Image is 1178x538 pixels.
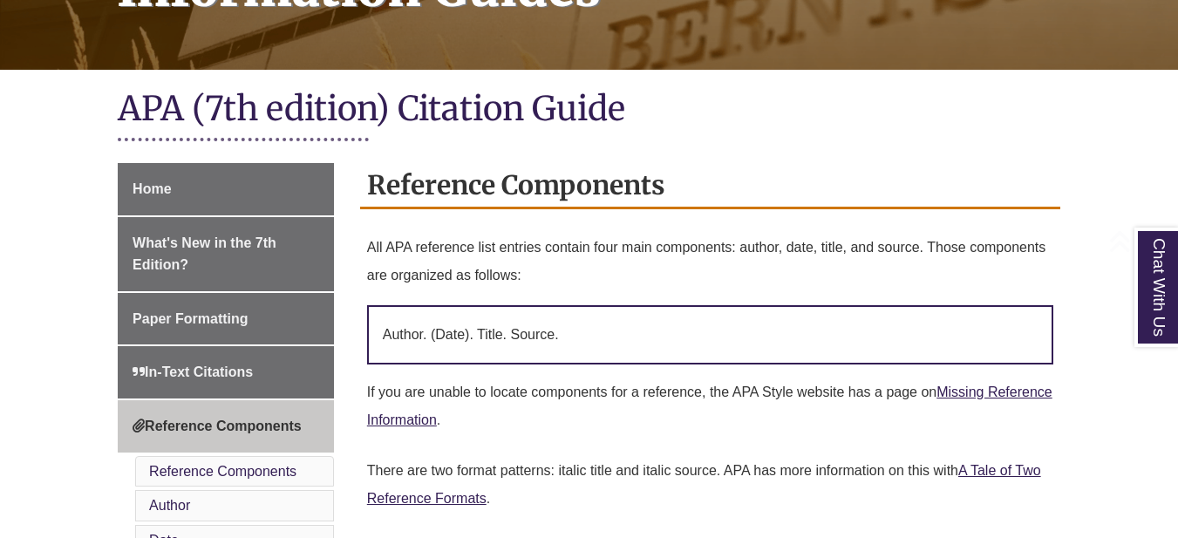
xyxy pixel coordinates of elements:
[118,400,334,453] a: Reference Components
[367,227,1053,296] p: All APA reference list entries contain four main components: author, date, title, and source. Tho...
[118,293,334,345] a: Paper Formatting
[133,235,276,273] span: What's New in the 7th Edition?
[133,419,302,433] span: Reference Components
[133,311,248,326] span: Paper Formatting
[118,346,334,398] a: In-Text Citations
[149,498,190,513] a: Author
[149,464,296,479] a: Reference Components
[118,163,334,215] a: Home
[367,463,1041,506] a: A Tale of Two Reference Formats
[367,371,1053,441] p: If you are unable to locate components for a reference, the APA Style website has a page on .
[367,385,1052,427] a: Missing Reference Information
[367,450,1053,520] p: There are two format patterns: italic title and italic source. APA has more information on this w...
[1108,229,1174,253] a: Back to Top
[133,181,171,196] span: Home
[118,87,1060,133] h1: APA (7th edition) Citation Guide
[133,364,253,379] span: In-Text Citations
[118,217,334,291] a: What's New in the 7th Edition?
[367,305,1053,364] p: Author. (Date). Title. Source.
[360,163,1060,209] h2: Reference Components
